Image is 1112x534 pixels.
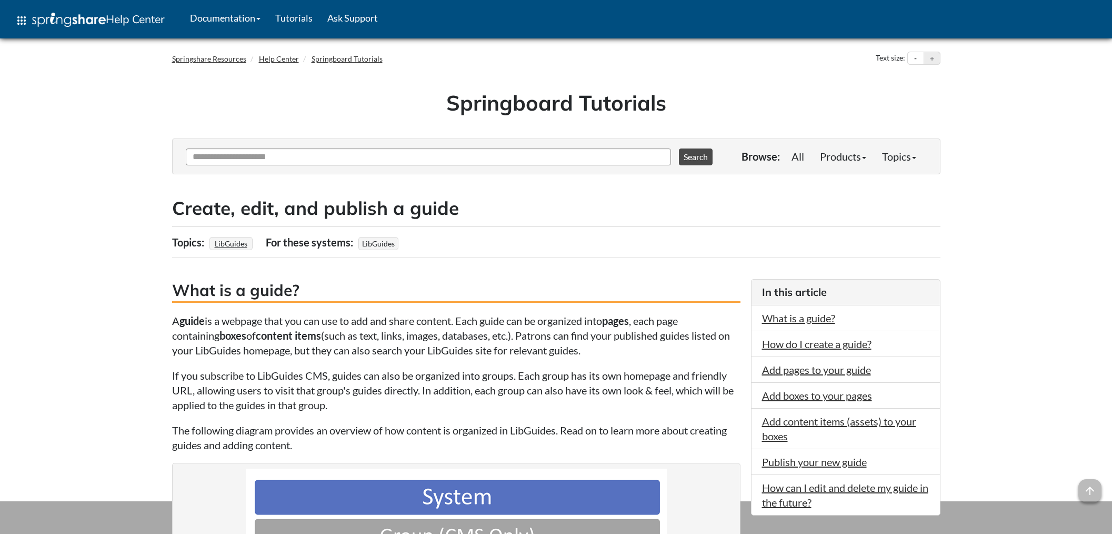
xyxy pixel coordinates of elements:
[183,5,268,31] a: Documentation
[172,313,740,358] p: A is a webpage that you can use to add and share content. Each guide can be organized into , each...
[268,5,320,31] a: Tutorials
[179,314,205,327] strong: guide
[874,146,924,167] a: Topics
[15,14,28,27] span: apps
[256,329,321,342] strong: content items
[602,314,629,327] strong: pages
[762,285,929,300] h3: In this article
[172,423,740,452] p: The following diagram provides an overview of how content is organized in LibGuides. Read on to l...
[1078,480,1101,493] a: arrow_upward
[172,279,740,303] h3: What is a guide?
[679,149,713,165] button: Search
[762,389,872,402] a: Add boxes to your pages
[358,237,398,250] span: LibGuides
[762,338,871,350] a: How do I create a guide?
[784,146,812,167] a: All
[172,368,740,412] p: If you subscribe to LibGuides CMS, guides can also be organized into groups. Each group has its o...
[219,329,246,342] strong: boxes
[762,415,916,442] a: Add content items (assets) to your boxes
[312,54,383,63] a: Springboard Tutorials
[32,13,106,27] img: Springshare
[1078,479,1101,502] span: arrow_upward
[812,146,874,167] a: Products
[742,149,780,164] p: Browse:
[162,509,951,526] div: This site uses cookies as well as records your IP address for usage statistics.
[874,52,907,65] div: Text size:
[259,54,299,63] a: Help Center
[172,232,207,252] div: Topics:
[266,232,356,252] div: For these systems:
[762,456,867,468] a: Publish your new guide
[762,363,871,376] a: Add pages to your guide
[172,195,940,221] h2: Create, edit, and publish a guide
[924,52,940,65] button: Increase text size
[908,52,924,65] button: Decrease text size
[213,236,249,251] a: LibGuides
[172,54,246,63] a: Springshare Resources
[762,481,928,509] a: How can I edit and delete my guide in the future?
[320,5,385,31] a: Ask Support
[106,12,165,26] span: Help Center
[180,88,933,117] h1: Springboard Tutorials
[762,312,835,324] a: What is a guide?
[8,5,172,36] a: apps Help Center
